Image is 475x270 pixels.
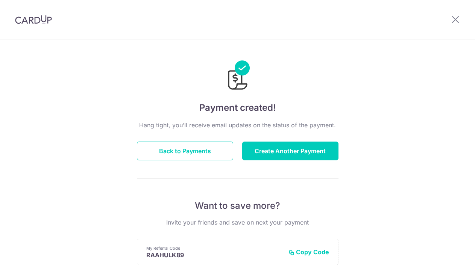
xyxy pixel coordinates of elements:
[226,60,250,92] img: Payments
[15,15,52,24] img: CardUp
[137,121,338,130] p: Hang tight, you’ll receive email updates on the status of the payment.
[288,248,329,256] button: Copy Code
[137,218,338,227] p: Invite your friends and save on next your payment
[242,142,338,160] button: Create Another Payment
[146,245,282,251] p: My Referral Code
[146,251,282,259] p: RAAHULK89
[137,200,338,212] p: Want to save more?
[137,101,338,115] h4: Payment created!
[137,142,233,160] button: Back to Payments
[426,247,467,266] iframe: Opens a widget where you can find more information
